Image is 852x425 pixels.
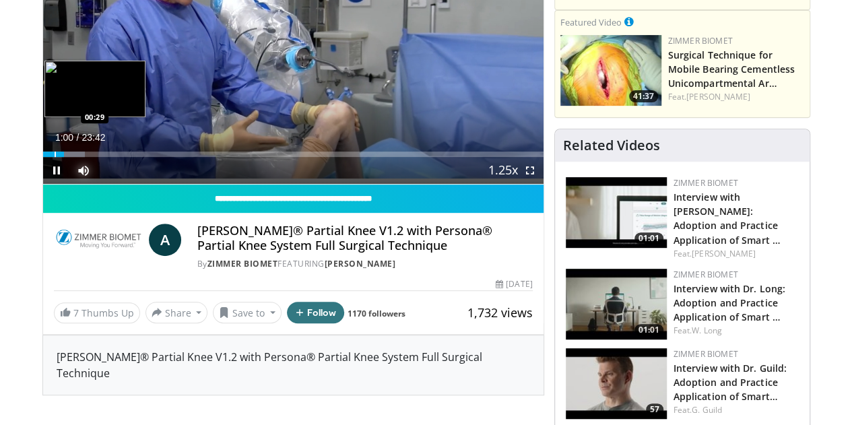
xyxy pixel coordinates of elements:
div: Progress Bar [43,152,544,157]
span: 41:37 [629,90,658,102]
span: 01:01 [634,324,663,336]
button: Save to [213,302,282,323]
button: Mute [70,157,97,184]
span: 23:42 [81,132,105,143]
div: By FEATURING [197,258,533,270]
a: 1170 followers [348,308,405,319]
h4: Related Videos [563,137,660,154]
a: Interview with Dr. Guild: Adoption and Practice Application of Smart… [674,362,787,403]
a: [PERSON_NAME] [692,248,756,259]
a: Zimmer Biomet [207,258,278,269]
a: 7 Thumbs Up [54,302,140,323]
h4: [PERSON_NAME]® Partial Knee V1.2 with Persona® Partial Knee System Full Surgical Technique [197,224,533,253]
img: c951bdf5-abfe-4c00-a045-73b5070dd0f6.150x105_q85_crop-smart_upscale.jpg [566,348,667,419]
span: 57 [646,403,663,416]
div: Feat. [674,248,799,260]
a: Zimmer Biomet [668,35,733,46]
div: Feat. [668,91,804,103]
a: A [149,224,181,256]
span: 1,732 views [467,304,533,321]
div: Feat. [674,404,799,416]
span: 7 [73,306,79,319]
a: [PERSON_NAME] [686,91,750,102]
span: 01:01 [634,232,663,244]
a: [PERSON_NAME] [325,258,396,269]
a: Zimmer Biomet [674,177,738,189]
a: 41:37 [560,35,661,106]
a: Interview with Dr. Long: Adoption and Practice Application of Smart … [674,282,785,323]
button: Share [145,302,208,323]
img: 9076d05d-1948-43d5-895b-0b32d3e064e7.150x105_q85_crop-smart_upscale.jpg [566,177,667,248]
button: Fullscreen [517,157,544,184]
a: Surgical Technique for Mobile Bearing Cementless Unicompartmental Ar… [668,48,795,90]
div: [PERSON_NAME]® Partial Knee V1.2 with Persona® Partial Knee System Full Surgical Technique [43,335,544,395]
button: Playback Rate [490,157,517,184]
a: G. Guild [692,404,722,416]
div: Feat. [674,325,799,337]
span: / [77,132,79,143]
button: Pause [43,157,70,184]
small: Featured Video [560,16,622,28]
a: Interview with [PERSON_NAME]: Adoption and Practice Application of Smart … [674,191,781,246]
a: W. Long [692,325,722,336]
img: image.jpeg [44,61,145,117]
button: Follow [287,302,345,323]
a: Zimmer Biomet [674,269,738,280]
a: 57 [566,348,667,419]
div: [DATE] [496,278,532,290]
img: Zimmer Biomet [54,224,143,256]
img: 827ba7c0-d001-4ae6-9e1c-6d4d4016a445.150x105_q85_crop-smart_upscale.jpg [560,35,661,106]
a: 01:01 [566,177,667,248]
img: 01664f9e-370f-4f3e-ba1a-1c36ebbe6e28.150x105_q85_crop-smart_upscale.jpg [566,269,667,339]
a: Zimmer Biomet [674,348,738,360]
a: 01:01 [566,269,667,339]
span: 1:00 [55,132,73,143]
